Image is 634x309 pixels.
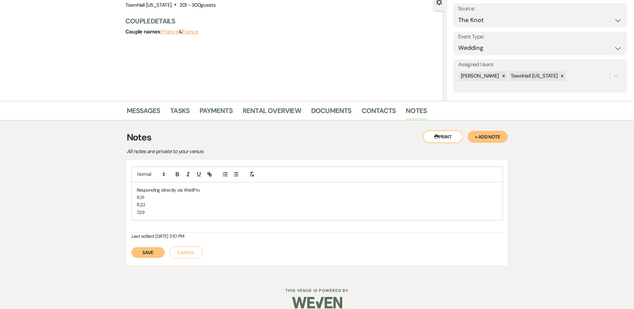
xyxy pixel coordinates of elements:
[509,71,559,81] div: TownHall [US_STATE]
[125,28,163,35] span: Couple names:
[131,247,165,258] button: Save
[163,28,199,35] span: &
[131,233,154,239] i: Last edited:
[127,130,508,144] h3: Notes
[182,29,199,34] button: Fiance
[179,2,216,8] span: 201 - 300 guests
[200,105,233,120] a: Payments
[170,105,189,120] a: Tasks
[458,60,622,70] label: Assigned Users:
[362,105,396,120] a: Contacts
[127,105,160,120] a: Messages
[459,71,500,81] div: [PERSON_NAME]
[131,233,503,240] div: [DATE] 3:10 PM
[127,147,361,156] p: All notes are private to your venue.
[458,32,622,42] label: Event Type:
[243,105,301,120] a: Rental Overview
[137,194,498,201] p: 8.31
[468,131,508,143] button: + Add Note
[137,186,498,194] p: Responding directly via WedPro
[125,16,437,26] h3: Couple Details
[125,2,172,8] span: TownHall [US_STATE]
[406,105,427,120] a: Notes
[458,4,622,14] label: Source:
[137,201,498,208] p: 8.22
[311,105,352,120] a: Documents
[163,29,179,34] button: Fiance
[423,130,463,143] button: Print
[169,246,203,259] button: Cancel
[137,209,498,216] p: 7.29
